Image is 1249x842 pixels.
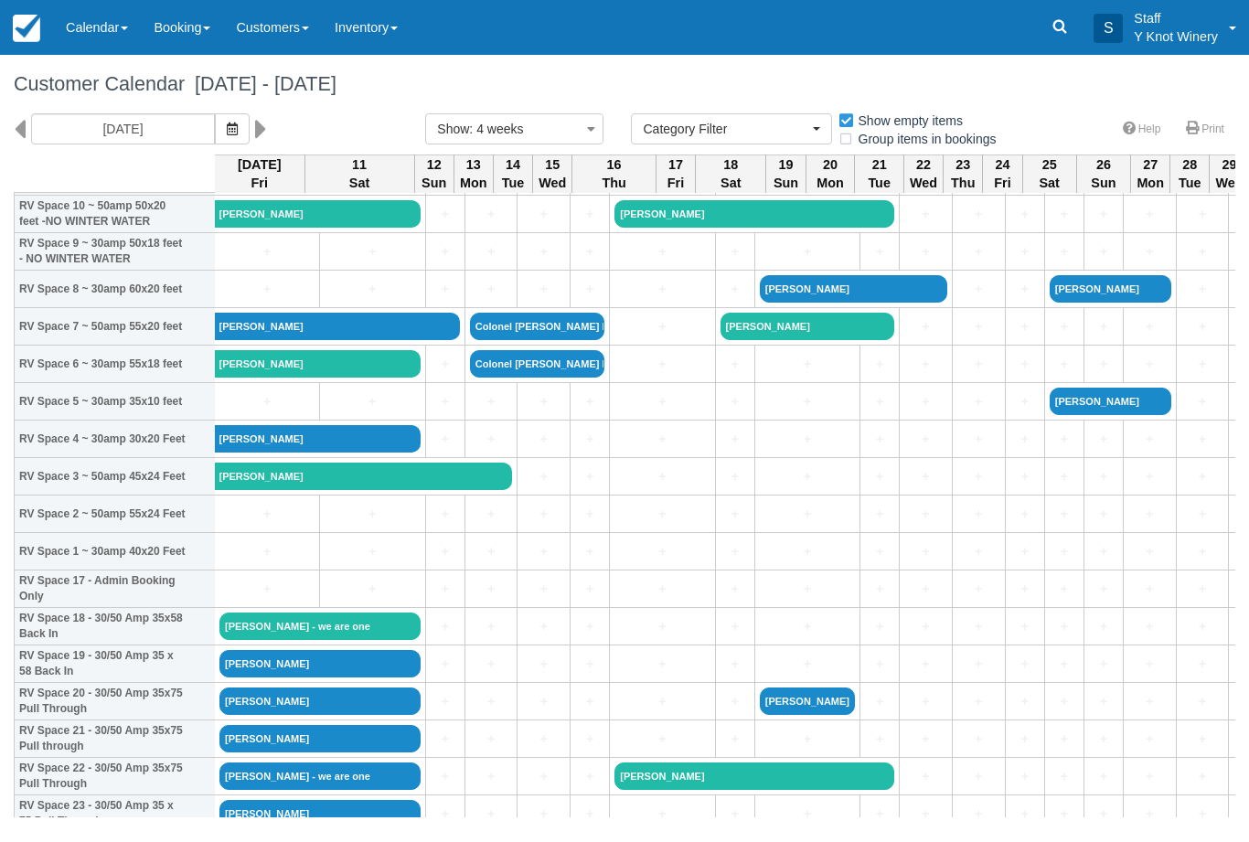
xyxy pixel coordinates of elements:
a: + [865,430,894,449]
a: + [1050,580,1079,599]
a: + [522,430,565,449]
a: + [470,580,513,599]
a: + [1181,805,1224,824]
a: + [431,617,460,636]
a: [PERSON_NAME] [760,275,947,303]
a: + [614,730,710,749]
a: + [904,467,947,486]
a: + [865,542,894,561]
a: + [614,280,710,299]
a: + [522,692,565,711]
a: + [760,730,855,749]
a: + [1181,280,1224,299]
span: [DATE] - [DATE] [185,72,336,95]
a: [PERSON_NAME] [1050,388,1171,415]
a: + [1181,767,1224,786]
a: + [1089,655,1118,674]
a: + [1050,542,1079,561]
a: + [1181,692,1224,711]
a: + [957,617,1000,636]
a: + [721,805,750,824]
a: + [614,392,710,411]
a: + [1128,467,1171,486]
a: + [470,242,513,261]
span: : 4 weeks [469,122,523,136]
a: + [904,730,947,749]
a: + [1089,467,1118,486]
a: + [470,730,513,749]
a: + [865,505,894,524]
a: + [865,655,894,674]
th: [DATE] Fri [215,155,305,193]
a: + [1181,205,1224,224]
a: + [1181,467,1224,486]
a: + [1128,767,1171,786]
a: + [431,805,460,824]
a: + [957,580,1000,599]
a: + [760,392,855,411]
a: [PERSON_NAME] [760,687,855,715]
a: + [1050,317,1079,336]
a: + [1128,805,1171,824]
a: + [865,617,894,636]
th: 15 Wed [533,155,572,193]
a: + [522,242,565,261]
a: + [865,730,894,749]
a: + [219,280,315,299]
th: 18 Sat [696,155,766,193]
a: + [1050,692,1079,711]
a: + [760,655,855,674]
a: + [957,505,1000,524]
a: + [1089,730,1118,749]
a: + [865,467,894,486]
a: + [470,542,513,561]
a: + [904,542,947,561]
a: + [1128,580,1171,599]
a: + [614,505,710,524]
div: S [1094,14,1123,43]
a: + [1010,467,1040,486]
span: Category Filter [643,120,808,138]
a: + [1089,617,1118,636]
a: Colonel [PERSON_NAME] De [PERSON_NAME] [470,313,604,340]
a: + [522,730,565,749]
a: + [1181,317,1224,336]
a: + [1089,805,1118,824]
a: [PERSON_NAME] [721,313,895,340]
a: + [904,692,947,711]
a: [PERSON_NAME] [219,725,421,752]
a: + [522,542,565,561]
a: + [1010,767,1040,786]
a: + [431,355,460,374]
a: [PERSON_NAME] [614,762,894,790]
a: + [721,392,750,411]
a: + [721,655,750,674]
a: + [1128,542,1171,561]
a: + [575,730,604,749]
a: + [1181,655,1224,674]
a: + [325,580,420,599]
a: + [1089,767,1118,786]
a: + [575,280,604,299]
a: + [1050,205,1079,224]
a: + [575,467,604,486]
a: + [431,692,460,711]
a: + [431,730,460,749]
a: + [470,767,513,786]
a: + [522,580,565,599]
a: [PERSON_NAME] [215,463,513,490]
a: [PERSON_NAME] [1050,275,1171,303]
a: + [1010,730,1040,749]
a: + [522,617,565,636]
a: [PERSON_NAME] [219,800,421,827]
a: + [522,805,565,824]
a: + [1050,617,1079,636]
a: + [760,505,855,524]
a: + [760,580,855,599]
a: + [470,205,513,224]
a: + [904,805,947,824]
a: + [522,392,565,411]
a: + [760,805,855,824]
a: + [1181,617,1224,636]
a: + [1050,655,1079,674]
